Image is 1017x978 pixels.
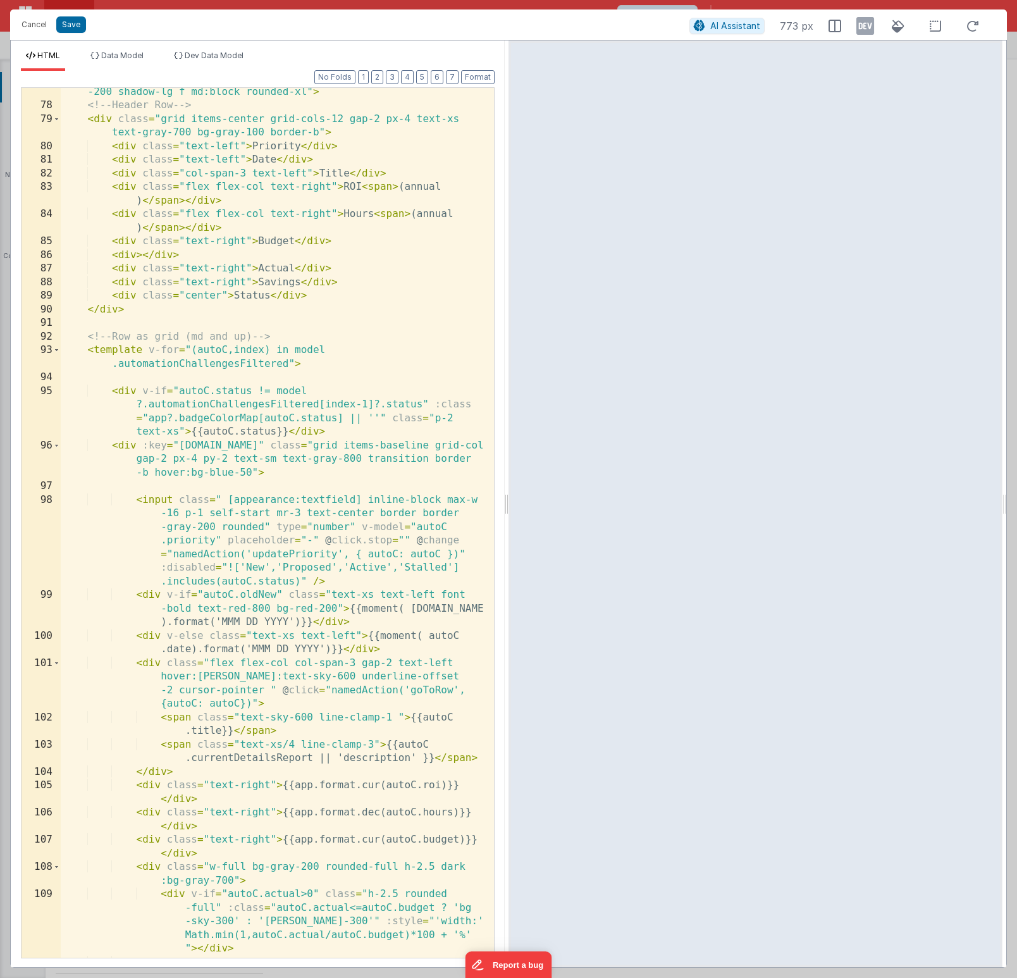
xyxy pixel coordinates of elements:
div: 80 [22,140,61,154]
div: 78 [22,99,61,113]
span: Dev Data Model [185,51,243,60]
div: 93 [22,344,61,371]
div: 103 [22,738,61,765]
span: AI Assistant [710,20,760,31]
div: 106 [22,806,61,833]
div: 89 [22,289,61,303]
div: 100 [22,629,61,657]
button: 2 [371,70,383,84]
button: Save [56,16,86,33]
div: 101 [22,657,61,711]
span: HTML [37,51,60,60]
div: 105 [22,779,61,806]
div: 88 [22,276,61,290]
span: 773 px [780,18,813,34]
button: 1 [358,70,369,84]
div: 98 [22,493,61,589]
div: 86 [22,249,61,263]
button: Cancel [15,16,53,34]
button: 6 [431,70,443,84]
div: 85 [22,235,61,249]
div: 96 [22,439,61,480]
div: 90 [22,303,61,317]
button: No Folds [314,70,355,84]
div: 87 [22,262,61,276]
div: 94 [22,371,61,385]
div: 104 [22,765,61,779]
div: 92 [22,330,61,344]
div: 102 [22,711,61,738]
button: 5 [416,70,428,84]
div: 82 [22,167,61,181]
button: 4 [401,70,414,84]
div: 84 [22,207,61,235]
button: 7 [446,70,459,84]
div: 107 [22,833,61,860]
button: AI Assistant [689,18,765,34]
div: 79 [22,113,61,140]
div: 109 [22,888,61,956]
div: 99 [22,588,61,629]
button: Format [461,70,495,84]
div: 108 [22,860,61,888]
div: 110 [22,956,61,970]
button: 3 [386,70,398,84]
div: 81 [22,153,61,167]
div: 95 [22,385,61,439]
span: Data Model [101,51,144,60]
div: 91 [22,316,61,330]
iframe: Marker.io feedback button [465,951,552,978]
div: 97 [22,480,61,493]
div: 83 [22,180,61,207]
